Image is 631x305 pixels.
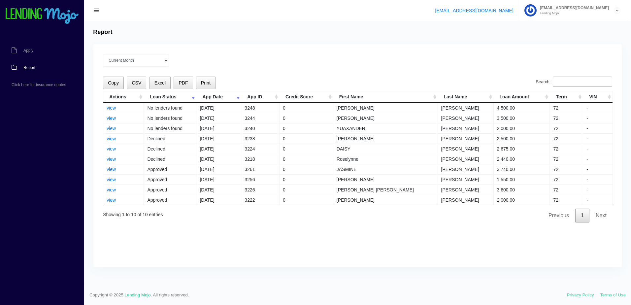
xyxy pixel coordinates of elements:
[144,154,196,164] td: Declined
[583,195,613,205] td: -
[438,185,494,195] td: [PERSON_NAME]
[196,113,241,123] td: [DATE]
[280,164,333,174] td: 0
[438,144,494,154] td: [PERSON_NAME]
[333,91,438,103] th: First Name: activate to sort column ascending
[107,156,116,162] a: view
[438,91,494,103] th: Last Name: activate to sort column ascending
[241,144,280,154] td: 3224
[107,126,116,131] a: view
[89,292,567,298] span: Copyright © 2025. . All rights reserved.
[583,103,613,113] td: -
[494,113,550,123] td: 3,500.00
[280,195,333,205] td: 0
[333,154,438,164] td: Roselynne
[438,133,494,144] td: [PERSON_NAME]
[280,144,333,154] td: 0
[107,167,116,172] a: view
[438,113,494,123] td: [PERSON_NAME]
[333,185,438,195] td: [PERSON_NAME] [PERSON_NAME]
[583,174,613,185] td: -
[494,154,550,164] td: 2,440.00
[280,91,333,103] th: Credit Score: activate to sort column ascending
[127,77,146,89] button: CSV
[149,77,171,89] button: Excel
[23,66,35,70] span: Report
[196,174,241,185] td: [DATE]
[5,8,79,24] img: logo-small.png
[23,49,33,52] span: Apply
[333,144,438,154] td: DAISY
[550,164,583,174] td: 72
[543,209,575,222] a: Previous
[494,123,550,133] td: 2,000.00
[524,4,537,17] img: Profile image
[438,164,494,174] td: [PERSON_NAME]
[567,292,594,297] a: Privacy Policy
[107,116,116,121] a: view
[144,144,196,154] td: Declined
[196,103,241,113] td: [DATE]
[107,146,116,152] a: view
[550,195,583,205] td: 72
[174,77,193,89] button: PDF
[241,123,280,133] td: 3240
[583,113,613,123] td: -
[12,83,66,87] span: Click here for insurance quotes
[144,123,196,133] td: No lenders found
[536,77,612,87] label: Search:
[575,209,589,222] a: 1
[280,123,333,133] td: 0
[537,12,609,15] small: Lending Mojo
[280,174,333,185] td: 0
[333,113,438,123] td: [PERSON_NAME]
[494,133,550,144] td: 2,500.00
[103,207,163,218] div: Showing 1 to 10 of 10 entries
[494,195,550,205] td: 2,000.00
[494,185,550,195] td: 3,600.00
[103,77,124,89] button: Copy
[179,80,188,85] span: PDF
[333,123,438,133] td: YUAXANDER
[196,164,241,174] td: [DATE]
[494,144,550,154] td: 2,675.00
[201,80,211,85] span: Print
[590,209,612,222] a: Next
[107,197,116,203] a: view
[196,91,241,103] th: App Date: activate to sort column ascending
[144,133,196,144] td: Declined
[125,292,151,297] a: Lending Mojo
[550,174,583,185] td: 72
[280,133,333,144] td: 0
[108,80,119,85] span: Copy
[553,77,612,87] input: Search:
[107,187,116,192] a: view
[550,133,583,144] td: 72
[241,154,280,164] td: 3218
[438,195,494,205] td: [PERSON_NAME]
[241,103,280,113] td: 3248
[583,154,613,164] td: -
[537,6,609,10] span: [EMAIL_ADDRESS][DOMAIN_NAME]
[583,133,613,144] td: -
[550,113,583,123] td: 72
[93,29,112,36] h4: Report
[241,164,280,174] td: 3261
[550,154,583,164] td: 72
[438,154,494,164] td: [PERSON_NAME]
[550,185,583,195] td: 72
[435,8,513,13] a: [EMAIL_ADDRESS][DOMAIN_NAME]
[241,174,280,185] td: 3256
[241,185,280,195] td: 3226
[154,80,166,85] span: Excel
[196,133,241,144] td: [DATE]
[550,144,583,154] td: 72
[583,185,613,195] td: -
[144,91,196,103] th: Loan Status: activate to sort column ascending
[333,133,438,144] td: [PERSON_NAME]
[107,105,116,111] a: view
[280,113,333,123] td: 0
[196,195,241,205] td: [DATE]
[196,144,241,154] td: [DATE]
[241,113,280,123] td: 3244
